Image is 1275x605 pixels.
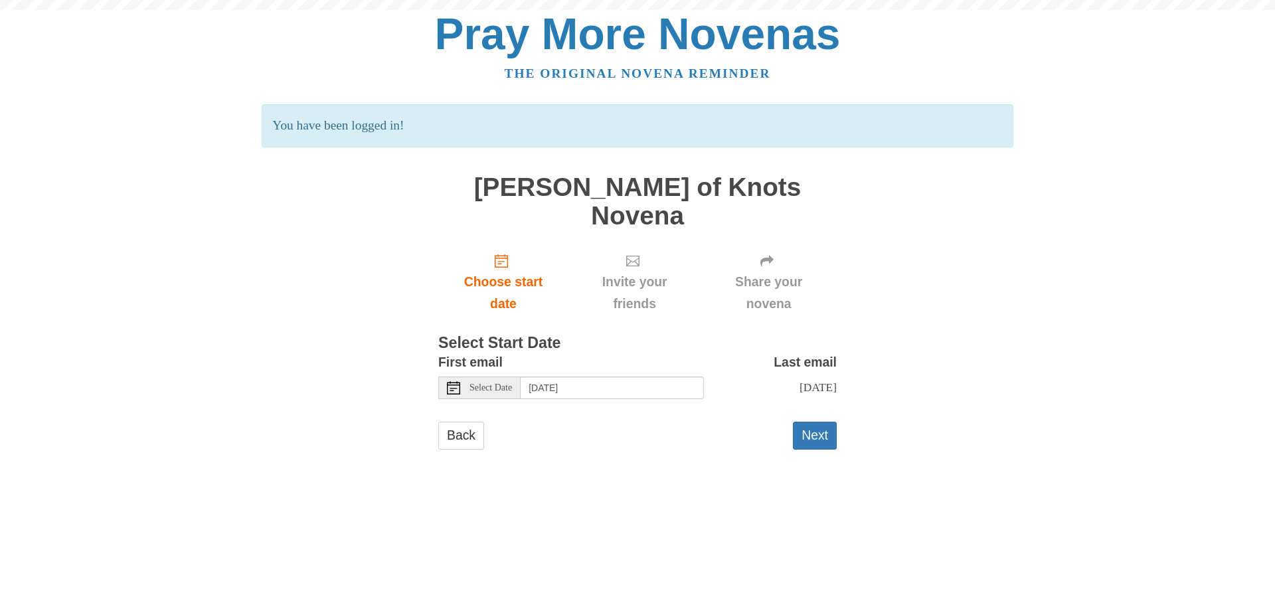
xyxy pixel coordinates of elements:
span: Invite your friends [582,271,687,315]
h1: [PERSON_NAME] of Knots Novena [438,173,837,230]
span: Select Date [469,383,512,392]
span: Choose start date [452,271,555,315]
a: Back [438,422,484,449]
button: Next [793,422,837,449]
h3: Select Start Date [438,335,837,352]
p: You have been logged in! [262,104,1013,147]
div: Click "Next" to confirm your start date first. [568,243,701,322]
label: Last email [774,351,837,373]
span: [DATE] [800,381,837,394]
div: Click "Next" to confirm your start date first. [701,243,837,322]
a: Pray More Novenas [435,9,841,58]
a: The original novena reminder [505,66,771,80]
a: Choose start date [438,243,568,322]
span: Share your novena [714,271,823,315]
label: First email [438,351,503,373]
